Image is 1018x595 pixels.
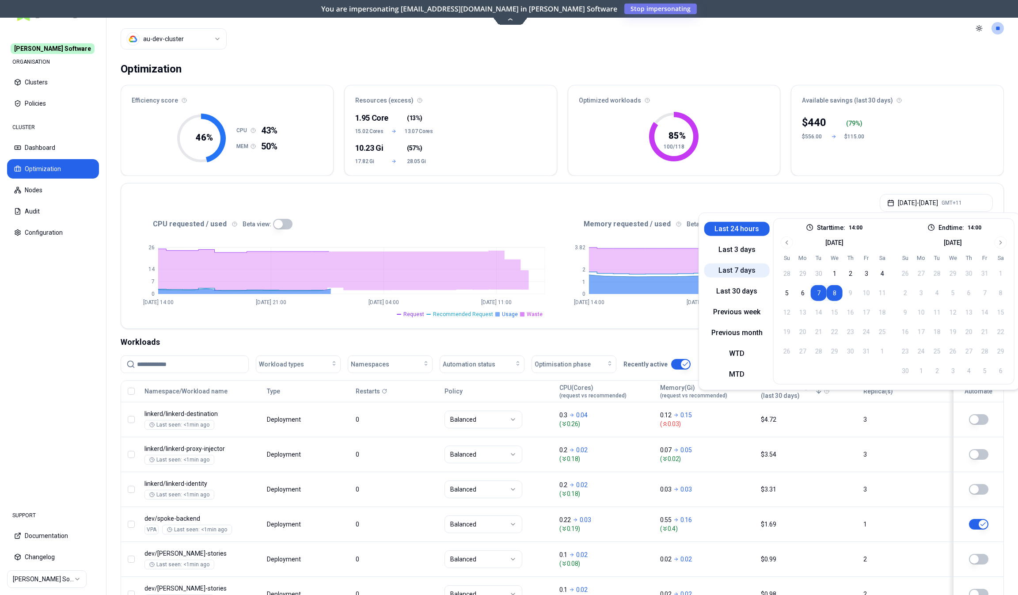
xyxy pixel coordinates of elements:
div: Available savings (last 30 days) [791,85,1003,110]
tspan: 85 % [669,130,686,141]
p: 0.55 [660,515,672,524]
button: Namespace/Workload name [144,382,228,400]
p: 440 [808,115,826,130]
div: $1.69 [761,520,855,529]
button: 8 [827,285,843,301]
div: Last seen: <1min ago [149,491,209,498]
button: 7 [811,285,827,301]
th: Monday [795,254,811,262]
span: 28.05 Gi [407,158,433,165]
button: [DATE]-[DATE]GMT+11 [880,194,993,212]
tspan: 100/118 [664,144,684,150]
button: Clusters [7,72,99,92]
button: Policies [7,94,99,113]
th: Tuesday [811,254,827,262]
div: au-dev-cluster [143,34,184,43]
div: [DATE] [944,238,962,247]
p: 0.1 [559,550,567,559]
div: Memory(Gi) [660,383,727,399]
div: Last seen: <1min ago [167,526,227,533]
div: Last seen: <1min ago [149,456,209,463]
tspan: 7 [152,278,155,285]
div: 1.95 Core [355,112,381,124]
th: Saturday [874,254,890,262]
div: $556.00 [802,133,823,140]
div: [DATE] [825,238,843,247]
p: 0.2 [559,446,567,454]
span: Waste [527,311,543,318]
p: rex-stories [144,549,258,558]
th: Friday [977,254,993,262]
span: Namespaces [351,360,389,369]
div: Automate [957,387,999,396]
span: 50% [261,140,277,153]
button: MTD [704,367,770,381]
p: 0.02 [660,555,672,564]
div: $3.54 [761,450,855,459]
button: Dashboard [7,138,99,157]
div: 0 [356,520,437,529]
label: End time: [938,225,964,231]
p: 0.1 [559,585,567,594]
span: 57% [409,144,421,153]
div: VPA [144,525,159,534]
tspan: 0 [582,291,585,297]
p: Restarts [356,387,380,396]
span: (request vs recommended) [559,392,627,399]
tspan: [DATE] 14:00 [574,299,604,305]
div: 0 [356,555,437,564]
p: 0.02 [576,481,588,489]
span: ( 0.03 ) [660,420,753,428]
div: CPU requested / used [132,219,562,229]
tspan: [DATE] 14:00 [143,299,174,305]
p: 0.03 [660,485,672,494]
th: Friday [858,254,874,262]
div: $ [802,115,826,130]
label: Start time: [817,225,845,231]
th: Thursday [961,254,977,262]
div: Optimization [121,60,182,78]
div: 0 [356,450,437,459]
div: Resources (excess) [345,85,557,110]
div: Optimized workloads [568,85,780,110]
tspan: [DATE] 11:00 [481,299,512,305]
button: 28 [779,266,795,282]
div: Last seen: <1min ago [149,561,209,568]
button: Audit [7,202,99,221]
button: 30 [811,266,827,282]
button: Changelog [7,547,99,567]
h1: MEM [236,143,251,150]
span: ( 0.08 ) [559,559,652,568]
button: Automation status [440,355,524,373]
th: Wednesday [945,254,961,262]
span: 13% [409,114,421,122]
div: CLUSTER [7,118,99,136]
p: 0.02 [576,446,588,454]
button: Go to previous month [781,236,793,249]
p: 0.3 [559,411,567,420]
span: [PERSON_NAME] Software [11,43,95,54]
button: 2 [843,266,858,282]
p: linkerd-proxy-injector [144,444,258,453]
span: GMT+11 [942,199,962,206]
button: Available savings(last 30 days) [761,382,822,400]
th: Saturday [993,254,1009,262]
button: Documentation [7,526,99,545]
button: 6 [795,285,811,301]
th: Thursday [843,254,858,262]
p: 0.07 [660,446,672,454]
p: alfred-stories [144,584,258,593]
p: 14:00 [849,224,862,231]
span: ( ) [407,144,422,153]
button: Replica(s) [863,382,893,400]
p: spoke-backend [144,514,258,523]
tspan: 3.82 [575,244,585,251]
span: ( ) [407,114,422,122]
div: ORGANISATION [7,53,99,71]
button: Optimisation phase [532,355,616,373]
button: Namespaces [348,355,433,373]
div: Efficiency score [121,85,333,110]
p: Beta view: [243,220,271,229]
tspan: 26 [148,244,155,251]
p: linkerd-identity [144,479,258,488]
